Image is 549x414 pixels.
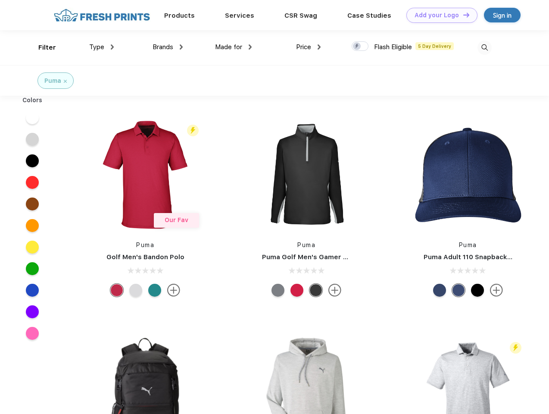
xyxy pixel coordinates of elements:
img: fo%20logo%202.webp [51,8,153,23]
img: more.svg [167,284,180,297]
div: Add your Logo [415,12,459,19]
div: Green Lagoon [148,284,161,297]
div: Ski Patrol [110,284,123,297]
a: Puma [297,241,315,248]
a: CSR Swag [284,12,317,19]
img: func=resize&h=266 [88,117,203,232]
img: flash_active_toggle.svg [510,342,521,354]
img: flash_active_toggle.svg [187,125,199,136]
span: Type [89,43,104,51]
a: Puma Golf Men's Gamer Golf Quarter-Zip [262,253,398,261]
span: 5 Day Delivery [415,42,454,50]
a: Puma [459,241,477,248]
div: Pma Blk Pma Blk [471,284,484,297]
img: more.svg [490,284,503,297]
div: Peacoat with Qut Shd [433,284,446,297]
span: Flash Eligible [374,43,412,51]
img: filter_cancel.svg [64,80,67,83]
div: High Rise [129,284,142,297]
a: Golf Men's Bandon Polo [106,253,184,261]
span: Brands [153,43,173,51]
span: Made for [215,43,242,51]
div: Peacoat Qut Shd [452,284,465,297]
div: Colors [16,96,49,105]
div: Filter [38,43,56,53]
div: Ski Patrol [290,284,303,297]
div: Sign in [493,10,512,20]
a: Services [225,12,254,19]
span: Price [296,43,311,51]
img: desktop_search.svg [477,41,492,55]
img: more.svg [328,284,341,297]
a: Sign in [484,8,521,22]
a: Puma [136,241,154,248]
img: dropdown.png [111,44,114,50]
img: dropdown.png [180,44,183,50]
a: Products [164,12,195,19]
img: func=resize&h=266 [249,117,364,232]
div: Quiet Shade [271,284,284,297]
img: dropdown.png [318,44,321,50]
span: Our Fav [165,216,188,223]
img: dropdown.png [249,44,252,50]
img: DT [463,13,469,17]
div: Puma Black [309,284,322,297]
div: Puma [44,76,61,85]
img: func=resize&h=266 [411,117,525,232]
